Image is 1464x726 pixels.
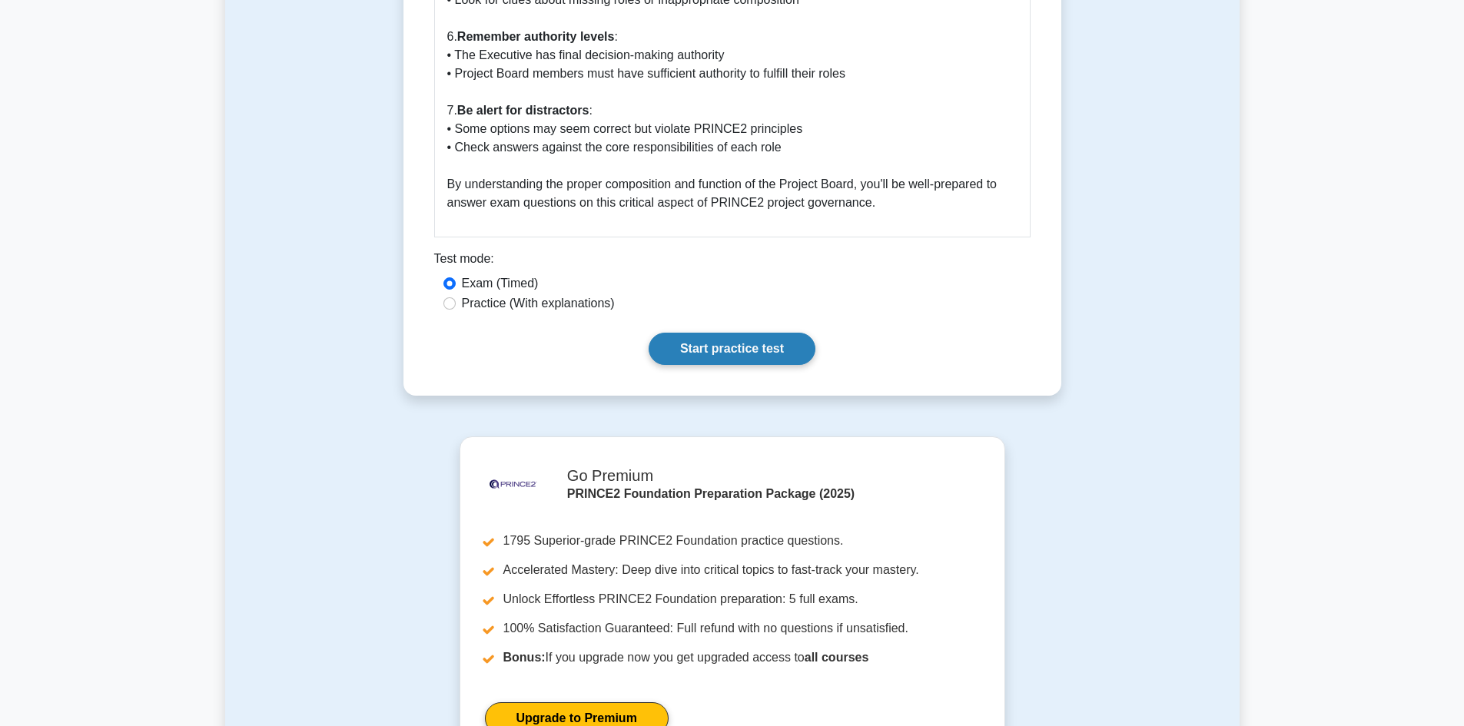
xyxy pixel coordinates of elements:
[649,333,815,365] a: Start practice test
[462,274,539,293] label: Exam (Timed)
[434,250,1031,274] div: Test mode:
[462,294,615,313] label: Practice (With explanations)
[457,104,589,117] b: Be alert for distractors
[457,30,615,43] b: Remember authority levels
